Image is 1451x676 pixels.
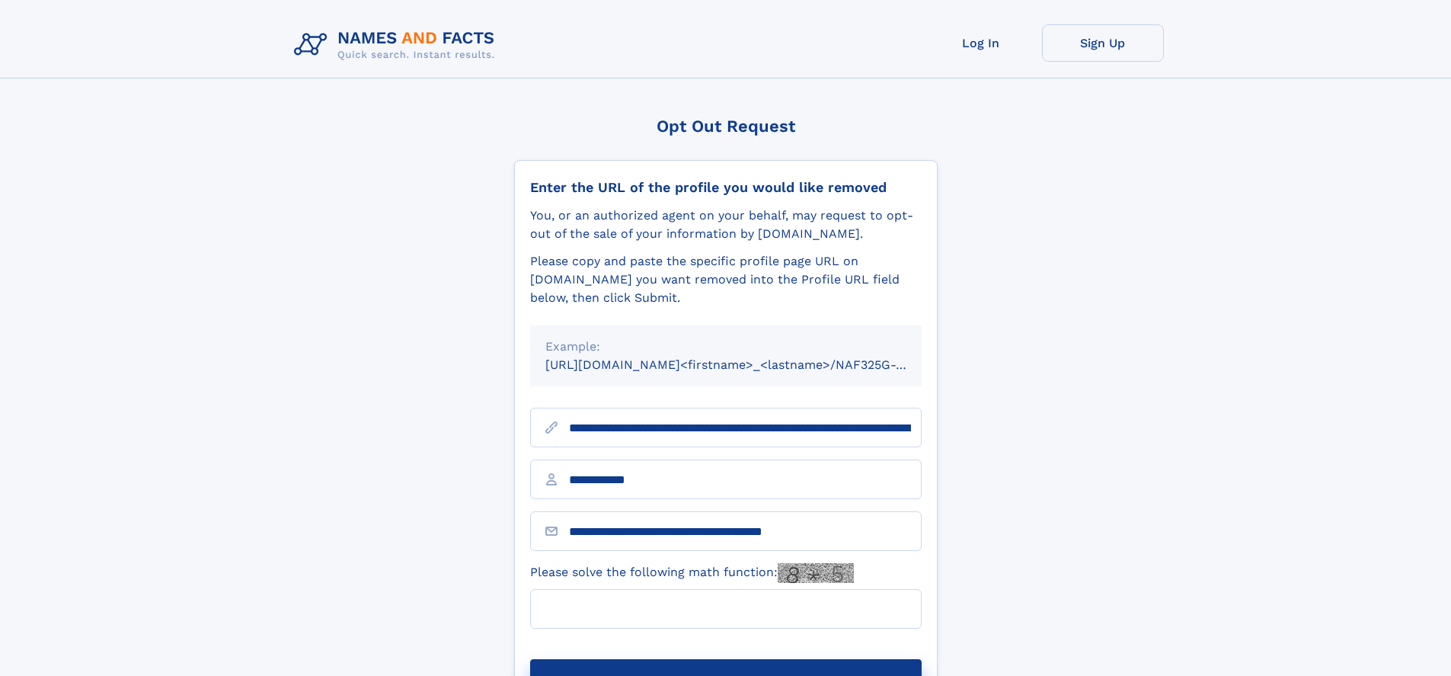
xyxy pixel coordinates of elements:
[288,24,507,66] img: Logo Names and Facts
[545,338,906,356] div: Example:
[920,24,1042,62] a: Log In
[530,563,854,583] label: Please solve the following math function:
[1042,24,1164,62] a: Sign Up
[530,252,922,307] div: Please copy and paste the specific profile page URL on [DOMAIN_NAME] you want removed into the Pr...
[545,357,951,372] small: [URL][DOMAIN_NAME]<firstname>_<lastname>/NAF325G-xxxxxxxx
[530,179,922,196] div: Enter the URL of the profile you would like removed
[530,207,922,243] div: You, or an authorized agent on your behalf, may request to opt-out of the sale of your informatio...
[514,117,938,136] div: Opt Out Request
